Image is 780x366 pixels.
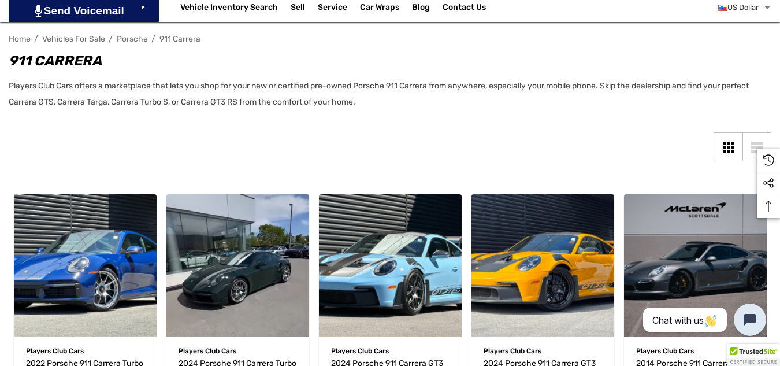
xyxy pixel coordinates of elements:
svg: Top [757,201,780,212]
span: Car Wraps [360,2,399,15]
img: For Sale: 2024 Porsche 911 Carrera Turbo S VIN WP0AD2A93RS253171 [166,194,309,337]
img: For Sale: 2024 Porsche 911 Carrera GT3 RS VIN WP0AF2A97RS273868 [319,194,462,337]
h1: 911 Carrera [9,50,760,71]
a: 2022 Porsche 911 Carrera Turbo S VIN WP0AD2A94NS255103,$299,888.00 [14,194,157,337]
a: Porsche [117,34,148,44]
a: 2024 Porsche 911 Carrera GT3 RS VIN WP0AF2A97RS273868,$479,888.00 [319,194,462,337]
a: 911 Carrera [159,34,200,44]
a: Vehicle Inventory Search [180,2,278,15]
a: Blog [412,2,430,15]
p: Players Club Cars [331,343,450,358]
img: For Sale: 2022 Porsche 911 Carrera Turbo S VIN WP0AD2A94NS255103 [14,194,157,337]
p: Players Club Cars offers a marketplace that lets you shop for your new or certified pre-owned Por... [9,78,760,110]
a: 2014 Porsche 911 Carrera Turbo S VIN WP0AD2A9XES167625,$124,991.00 [624,194,767,337]
p: Players Club Cars [484,343,602,358]
p: Players Club Cars [26,343,144,358]
div: TrustedSite Certified [727,344,780,366]
a: List View [742,132,771,161]
p: Players Club Cars [179,343,297,358]
svg: Social Media [763,178,774,189]
span: Sell [291,2,305,15]
svg: Recently Viewed [763,154,774,166]
a: Service [318,2,347,15]
a: Grid View [714,132,742,161]
a: 2024 Porsche 911 Carrera Turbo S VIN WP0AD2A93RS253171,$339,888.00 [166,194,309,337]
img: PjwhLS0gR2VuZXJhdG9yOiBHcmF2aXQuaW8gLS0+PHN2ZyB4bWxucz0iaHR0cDovL3d3dy53My5vcmcvMjAwMC9zdmciIHhtb... [35,5,42,17]
a: Vehicles For Sale [42,34,105,44]
svg: Icon Arrow Down [138,3,146,12]
img: For Sale: 2014 Porsche 911 Carrera Turbo S VIN WP0AD2A9XES167625 [624,194,767,337]
nav: Breadcrumb [9,29,771,49]
a: Contact Us [443,2,486,15]
a: 2024 Porsche 911 Carrera GT3 RS VIN WP0AF2A90RS272464,$499,888.00 [471,194,614,337]
img: For Sale: 2024 Porsche 911 Carrera GT3 RS VIN WP0AF2A90RS272464 [471,194,614,337]
a: Home [9,34,31,44]
p: Players Club Cars [636,343,755,358]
